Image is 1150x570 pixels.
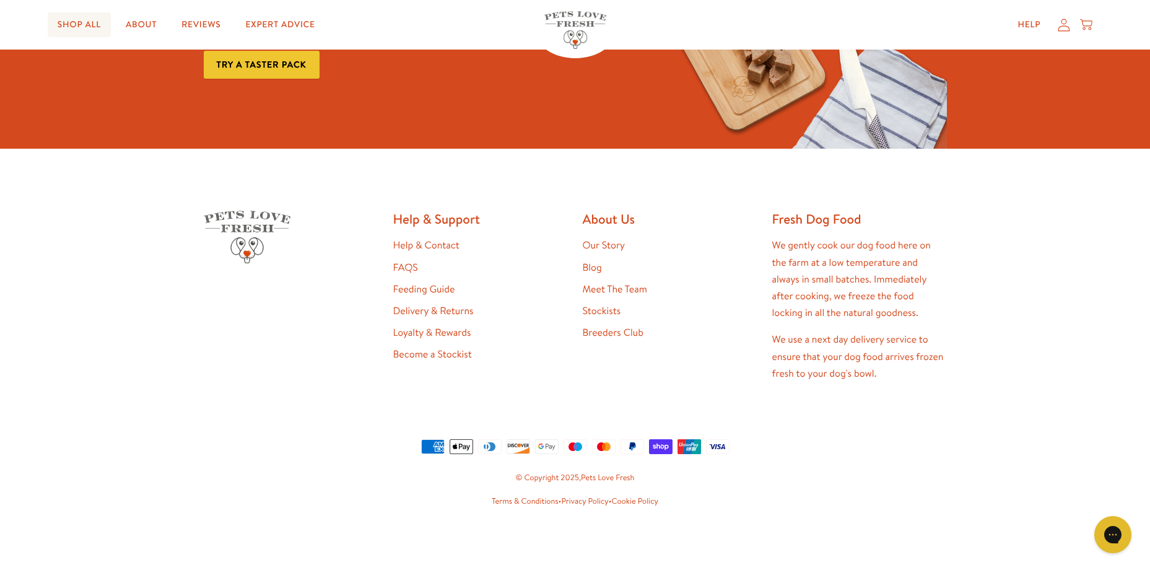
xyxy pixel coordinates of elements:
small: © Copyright 2025, [204,471,947,485]
a: Feeding Guide [393,283,455,296]
a: Loyalty & Rewards [393,326,471,340]
img: Pets Love Fresh [204,211,290,263]
a: Terms & Conditions [492,496,559,507]
a: Stockists [583,304,621,318]
a: Become a Stockist [393,348,472,361]
a: Help [1008,12,1050,37]
a: Reviews [172,12,230,37]
p: We use a next day delivery service to ensure that your dog food arrives frozen fresh to your dog'... [772,331,947,382]
a: Privacy Policy [561,496,608,507]
small: • • [204,495,947,509]
a: About [116,12,167,37]
a: Expert Advice [236,12,325,37]
p: We gently cook our dog food here on the farm at a low temperature and always in small batches. Im... [772,237,947,322]
a: Breeders Club [583,326,643,340]
a: Cookie Policy [612,496,658,507]
h2: About Us [583,211,757,227]
a: Blog [583,261,602,274]
a: Delivery & Returns [393,304,474,318]
h2: Help & Support [393,211,568,227]
a: FAQS [393,261,418,274]
a: Shop All [48,12,111,37]
iframe: Gorgias live chat messenger [1088,512,1138,558]
img: Pets Love Fresh [544,11,606,49]
a: Pets Love Fresh [581,472,634,483]
a: Try a taster pack [204,51,320,79]
a: Our Story [583,239,625,252]
a: Meet The Team [583,283,647,296]
h2: Fresh Dog Food [772,211,947,227]
a: Help & Contact [393,239,460,252]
